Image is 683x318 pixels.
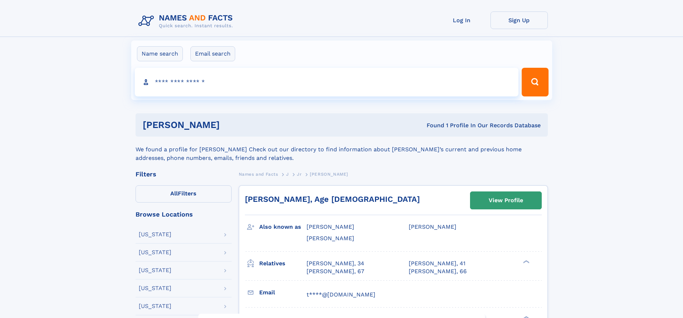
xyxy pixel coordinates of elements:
[307,223,354,230] span: [PERSON_NAME]
[139,303,171,309] div: [US_STATE]
[522,68,548,96] button: Search Button
[170,190,178,197] span: All
[135,68,519,96] input: search input
[470,192,541,209] a: View Profile
[136,211,232,218] div: Browse Locations
[489,192,523,209] div: View Profile
[139,285,171,291] div: [US_STATE]
[307,267,364,275] a: [PERSON_NAME], 67
[409,267,467,275] a: [PERSON_NAME], 66
[286,170,289,179] a: J
[297,170,302,179] a: Jr
[521,259,530,264] div: ❯
[433,11,490,29] a: Log In
[259,221,307,233] h3: Also known as
[239,170,278,179] a: Names and Facts
[136,171,232,177] div: Filters
[139,250,171,255] div: [US_STATE]
[307,260,364,267] a: [PERSON_NAME], 34
[139,232,171,237] div: [US_STATE]
[143,120,323,129] h1: [PERSON_NAME]
[259,257,307,270] h3: Relatives
[323,122,541,129] div: Found 1 Profile In Our Records Database
[136,185,232,203] label: Filters
[490,11,548,29] a: Sign Up
[245,195,420,204] a: [PERSON_NAME], Age [DEMOGRAPHIC_DATA]
[136,137,548,162] div: We found a profile for [PERSON_NAME] Check out our directory to find information about [PERSON_NA...
[137,46,183,61] label: Name search
[190,46,235,61] label: Email search
[310,172,348,177] span: [PERSON_NAME]
[297,172,302,177] span: Jr
[139,267,171,273] div: [US_STATE]
[286,172,289,177] span: J
[409,260,465,267] a: [PERSON_NAME], 41
[409,223,456,230] span: [PERSON_NAME]
[259,286,307,299] h3: Email
[307,235,354,242] span: [PERSON_NAME]
[136,11,239,31] img: Logo Names and Facts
